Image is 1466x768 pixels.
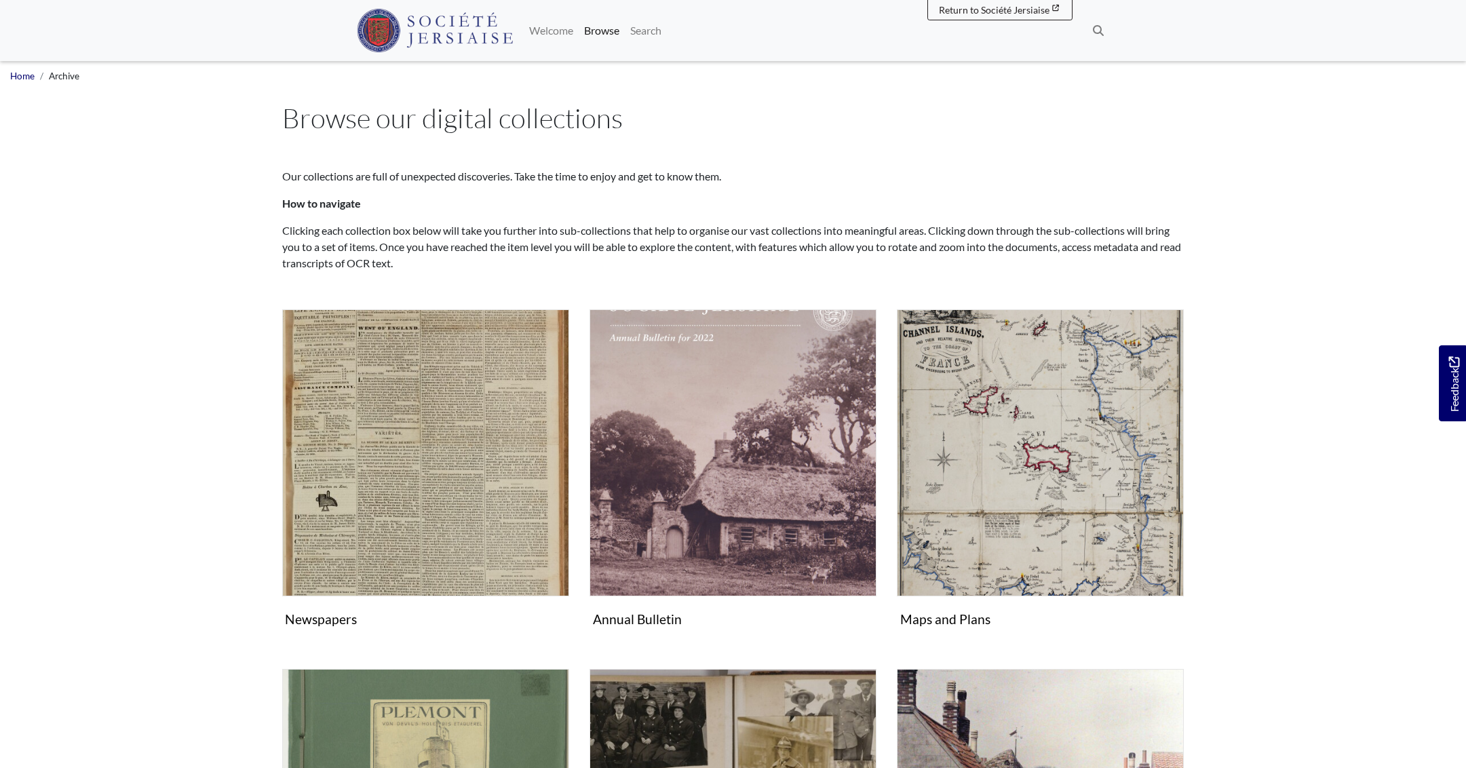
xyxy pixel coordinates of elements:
[897,309,1184,596] img: Maps and Plans
[282,197,361,210] strong: How to navigate
[282,223,1184,271] p: Clicking each collection box below will take you further into sub-collections that help to organi...
[939,4,1049,16] span: Return to Société Jersiaise
[357,9,514,52] img: Société Jersiaise
[579,17,625,44] a: Browse
[887,309,1194,653] div: Subcollection
[524,17,579,44] a: Welcome
[1446,357,1462,412] span: Feedback
[272,309,579,653] div: Subcollection
[579,309,887,653] div: Subcollection
[357,5,514,56] a: Société Jersiaise logo
[897,309,1184,632] a: Maps and Plans Maps and Plans
[282,102,1184,134] h1: Browse our digital collections
[10,71,35,81] a: Home
[282,309,569,596] img: Newspapers
[282,168,1184,185] p: Our collections are full of unexpected discoveries. Take the time to enjoy and get to know them.
[590,309,876,632] a: Annual Bulletin Annual Bulletin
[49,71,79,81] span: Archive
[1439,345,1466,421] a: Would you like to provide feedback?
[625,17,667,44] a: Search
[590,309,876,596] img: Annual Bulletin
[282,309,569,632] a: Newspapers Newspapers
